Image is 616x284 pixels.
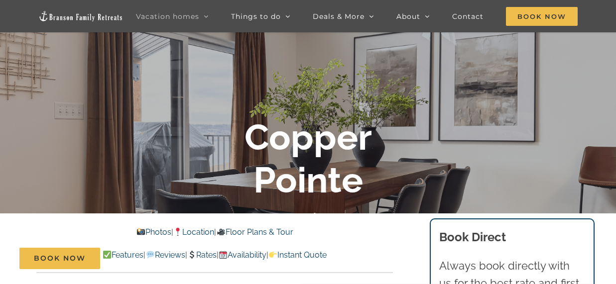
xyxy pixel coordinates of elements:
img: Branson Family Retreats Logo [38,10,123,22]
a: Photos [136,227,171,237]
b: Copper Pointe [245,116,372,201]
a: Floor Plans & Tour [216,227,293,237]
span: Book Now [34,254,86,263]
span: Book Now [506,7,578,26]
a: Book Now [19,248,100,269]
span: Contact [452,13,484,20]
span: About [396,13,420,20]
img: 🎥 [217,228,225,236]
b: Book Direct [439,230,506,244]
a: Location [173,227,214,237]
span: Deals & More [313,13,365,20]
span: Vacation homes [136,13,199,20]
p: | | [36,226,393,239]
img: 📍 [174,228,182,236]
span: Things to do [231,13,281,20]
h3: 6 Bedrooms | Sleeps 12 [248,211,368,224]
img: 📸 [137,228,145,236]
